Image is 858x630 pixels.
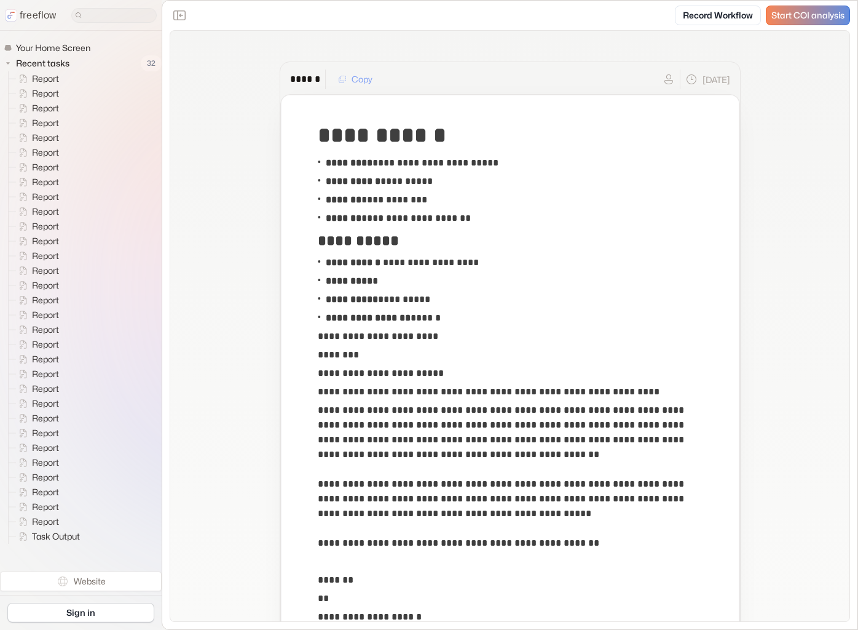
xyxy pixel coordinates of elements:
span: Report [30,486,63,498]
span: Your Home Screen [14,42,94,54]
a: Report [9,86,64,101]
span: Recent tasks [14,57,73,70]
a: Report [9,396,64,411]
span: Report [30,87,63,100]
a: Report [9,308,64,322]
span: Report [30,516,63,528]
span: Report [30,205,63,218]
a: Report [9,381,64,396]
span: Report [30,383,63,395]
a: Sign in [7,603,154,623]
span: Report [30,427,63,439]
span: Report [30,102,63,114]
span: Report [30,338,63,351]
span: Report [30,442,63,454]
span: Task Output [30,530,84,543]
a: Report [9,500,64,514]
span: Report [30,191,63,203]
a: Report [9,426,64,441]
a: Record Workflow [675,6,761,25]
a: Report [9,411,64,426]
span: Report [30,457,63,469]
span: Report [30,146,63,159]
span: Report [30,220,63,233]
span: Report [30,294,63,306]
a: Task Output [9,529,85,544]
span: Report [30,353,63,365]
a: freeflow [5,8,57,23]
a: Report [9,263,64,278]
span: Report [30,279,63,292]
a: Report [9,470,64,485]
a: Report [9,234,64,249]
span: Report [30,117,63,129]
a: Report [9,130,64,145]
span: Report [30,324,63,336]
span: Report [30,412,63,425]
a: Report [9,337,64,352]
span: Report [30,309,63,321]
a: Report [9,322,64,337]
a: Report [9,485,64,500]
a: Report [9,352,64,367]
span: Report [30,161,63,173]
a: Report [9,189,64,204]
span: Report [30,397,63,410]
a: Report [9,293,64,308]
span: Report [30,250,63,262]
a: Report [9,219,64,234]
a: Your Home Screen [4,41,95,55]
a: Report [9,441,64,455]
span: Report [30,265,63,277]
a: Report [9,204,64,219]
p: [DATE] [703,73,730,86]
a: Report [9,514,64,529]
span: 32 [141,55,162,71]
span: Report [30,235,63,247]
button: Copy [331,70,380,89]
button: Close the sidebar [170,6,189,25]
a: Start COI analysis [766,6,850,25]
span: Start COI analysis [771,10,844,21]
span: Report [30,176,63,188]
a: Report [9,249,64,263]
a: Report [9,160,64,175]
span: Report [30,471,63,484]
span: Report [30,132,63,144]
a: Report [9,116,64,130]
a: Report [9,71,64,86]
p: freeflow [20,8,57,23]
a: Report [9,145,64,160]
span: Report [30,368,63,380]
a: Report [9,455,64,470]
a: Report [9,367,64,381]
button: Recent tasks [4,56,74,71]
a: Report [9,278,64,293]
span: Report [30,501,63,513]
span: Report [30,73,63,85]
a: Report [9,101,64,116]
a: Report [9,175,64,189]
